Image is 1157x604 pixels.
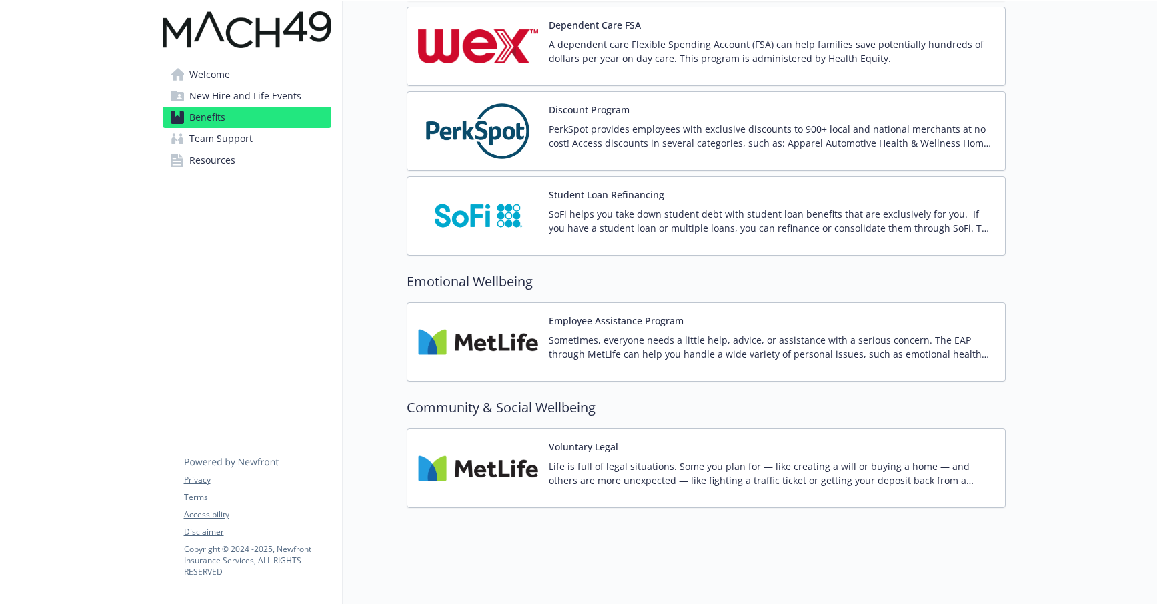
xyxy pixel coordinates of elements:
[549,459,994,487] p: Life is full of legal situations. Some you plan for — like creating a will or buying a home — and...
[418,18,538,75] img: Wex Inc. carrier logo
[418,103,538,160] img: PerkSpot carrier logo
[189,107,225,128] span: Benefits
[549,103,630,117] button: Discount Program
[549,188,664,202] button: Student Loan Refinancing
[407,398,1006,418] h2: Community & Social Wellbeing
[189,64,230,85] span: Welcome
[418,440,538,497] img: Metlife Inc carrier logo
[163,107,331,128] a: Benefits
[549,122,994,150] p: PerkSpot provides employees with exclusive discounts to 900+ local and national merchants at no c...
[184,543,331,577] p: Copyright © 2024 - 2025 , Newfront Insurance Services, ALL RIGHTS RESERVED
[549,440,618,454] button: Voluntary Legal
[184,491,331,503] a: Terms
[163,128,331,149] a: Team Support
[418,188,538,244] img: SoFi carrier logo
[549,18,641,32] button: Dependent Care FSA
[407,272,1006,292] h2: Emotional Wellbeing
[549,207,994,235] p: SoFi helps you take down student debt with student loan benefits that are exclusively for you. If...
[189,149,235,171] span: Resources
[163,149,331,171] a: Resources
[189,85,301,107] span: New Hire and Life Events
[549,37,994,65] p: A dependent care Flexible Spending Account (FSA) can help families save potentially hundreds of d...
[549,314,684,328] button: Employee Assistance Program
[163,85,331,107] a: New Hire and Life Events
[418,314,538,370] img: Metlife Inc carrier logo
[163,64,331,85] a: Welcome
[184,526,331,538] a: Disclaimer
[189,128,253,149] span: Team Support
[549,333,994,361] p: Sometimes, everyone needs a little help, advice, or assistance with a serious concern. The EAP th...
[184,474,331,486] a: Privacy
[184,509,331,521] a: Accessibility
